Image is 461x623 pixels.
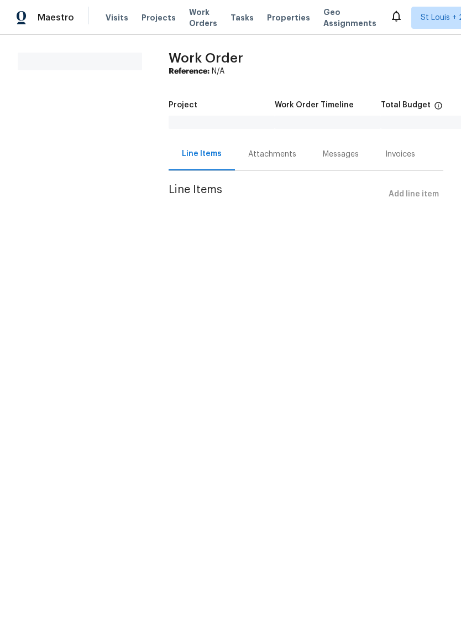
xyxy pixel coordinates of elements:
[267,12,310,23] span: Properties
[142,12,176,23] span: Projects
[434,101,443,116] span: The total cost of line items that have been proposed by Opendoor. This sum includes line items th...
[169,101,197,109] h5: Project
[38,12,74,23] span: Maestro
[230,14,254,22] span: Tasks
[106,12,128,23] span: Visits
[182,148,222,159] div: Line Items
[189,7,217,29] span: Work Orders
[169,68,209,75] b: Reference:
[169,66,443,77] div: N/A
[381,101,431,109] h5: Total Budget
[323,7,376,29] span: Geo Assignments
[169,51,243,65] span: Work Order
[248,149,296,160] div: Attachments
[169,184,384,205] span: Line Items
[275,101,354,109] h5: Work Order Timeline
[385,149,415,160] div: Invoices
[323,149,359,160] div: Messages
